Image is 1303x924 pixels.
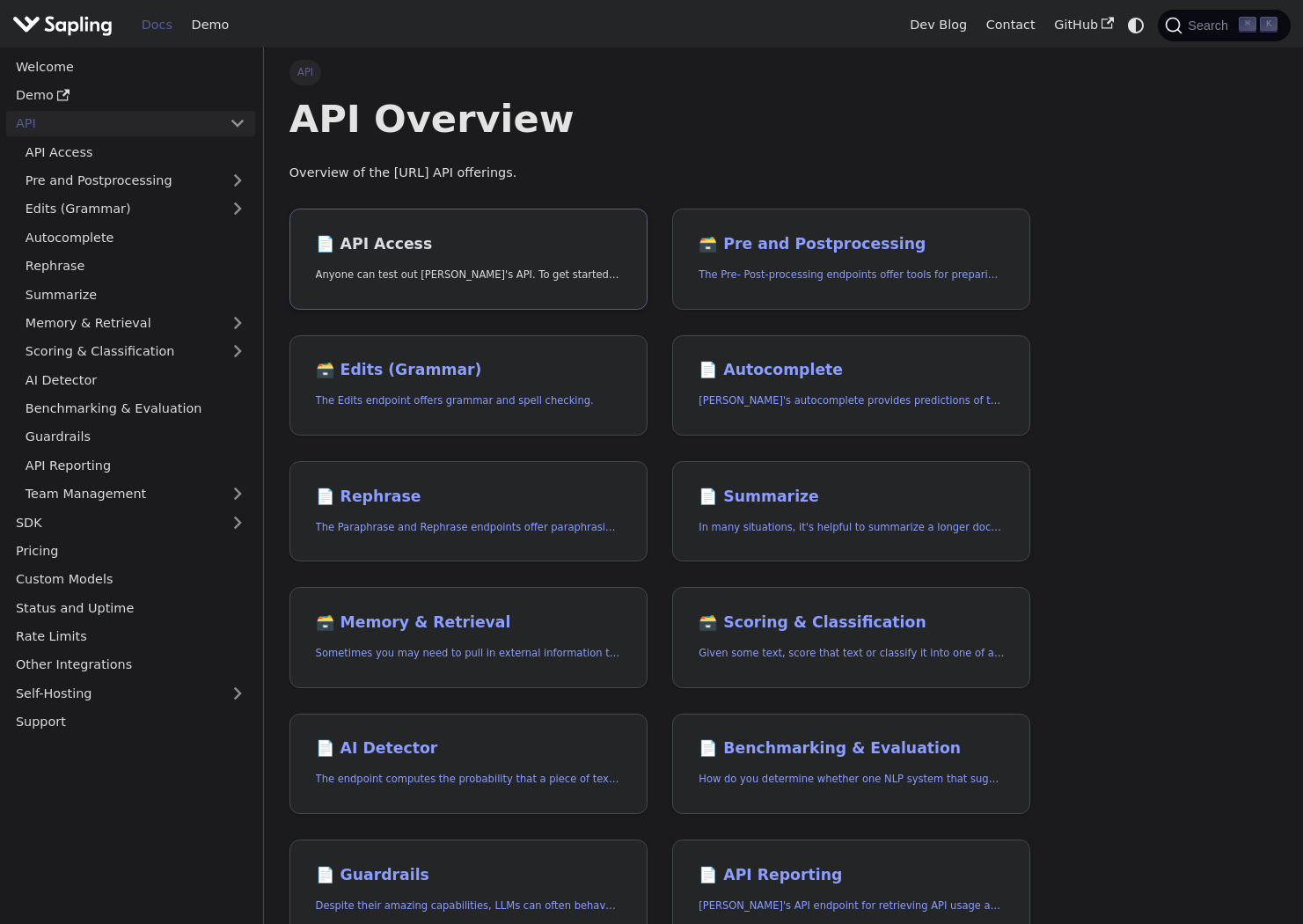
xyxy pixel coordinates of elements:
[289,163,1031,184] p: Overview of the [URL] API offerings.
[316,392,621,409] p: The Edits endpoint offers grammar and spell checking.
[6,680,255,706] a: Self-Hosting
[900,11,976,39] a: Dev Blog
[316,771,621,788] p: The endpoint computes the probability that a piece of text is AI-generated,
[289,335,648,436] a: 🗃️ Edits (Grammar)The Edits endpoint offers grammar and spell checking.
[132,11,182,39] a: Docs
[16,224,255,250] a: Autocomplete
[316,361,621,380] h2: Edits (Grammar)
[316,613,621,633] h2: Memory & Retrieval
[16,139,255,165] a: API Access
[316,645,621,662] p: Sometimes you may need to pull in external information that doesn't fit in the context size of an...
[6,510,220,535] a: SDK
[6,652,255,678] a: Other Integrations
[289,714,648,815] a: 📄️ AI DetectorThe endpoint computes the probability that a piece of text is AI-generated,
[699,645,1004,662] p: Given some text, score that text or classify it into one of a set of pre-specified categories.
[699,267,1004,283] p: The Pre- Post-processing endpoints offer tools for preparing your text data for ingestation as we...
[316,866,621,885] h2: Guardrails
[1260,17,1277,33] kbd: K
[16,253,255,279] a: Rephrase
[289,60,1031,84] nav: Breadcrumbs
[289,461,648,562] a: 📄️ RephraseThe Paraphrase and Rephrase endpoints offer paraphrasing for particular styles.
[699,519,1004,536] p: In many situations, it's helpful to summarize a longer document into a shorter, more easily diges...
[1158,10,1290,41] button: Search (Command+K)
[182,11,238,39] a: Demo
[12,12,113,38] img: Sapling.ai
[6,709,255,735] a: Support
[289,95,1031,143] h1: API Overview
[672,209,1030,310] a: 🗃️ Pre and PostprocessingThe Pre- Post-processing endpoints offer tools for preparing your text d...
[6,83,255,108] a: Demo
[672,714,1030,815] a: 📄️ Benchmarking & EvaluationHow do you determine whether one NLP system that suggests edits
[6,54,255,79] a: Welcome
[316,235,621,254] h2: API Access
[316,488,621,507] h2: Rephrase
[289,209,648,310] a: 📄️ API AccessAnyone can test out [PERSON_NAME]'s API. To get started with the API, simply:
[289,60,322,84] span: API
[289,587,648,688] a: 🗃️ Memory & RetrievalSometimes you may need to pull in external information that doesn't fit in t...
[699,613,1004,633] h2: Scoring & Classification
[699,739,1004,759] h2: Benchmarking & Evaluation
[6,624,255,649] a: Rate Limits
[16,452,255,478] a: API Reporting
[699,866,1004,885] h2: API Reporting
[16,339,255,364] a: Scoring & Classification
[220,510,255,535] button: Expand sidebar category 'SDK'
[6,111,220,136] a: API
[6,567,255,592] a: Custom Models
[1239,17,1256,33] kbd: ⌘
[316,739,621,759] h2: AI Detector
[1182,18,1239,33] span: Search
[16,396,255,422] a: Benchmarking & Evaluation
[6,595,255,620] a: Status and Uptime
[16,196,255,222] a: Edits (Grammar)
[699,235,1004,254] h2: Pre and Postprocessing
[699,392,1004,409] p: Sapling's autocomplete provides predictions of the next few characters or words
[699,898,1004,914] p: Sapling's API endpoint for retrieving API usage analytics.
[316,519,621,536] p: The Paraphrase and Rephrase endpoints offer paraphrasing for particular styles.
[16,282,255,307] a: Summarize
[699,361,1004,380] h2: Autocomplete
[672,335,1030,436] a: 📄️ Autocomplete[PERSON_NAME]'s autocomplete provides predictions of the next few characters or words
[12,12,119,38] a: Sapling.ai
[220,111,255,136] button: Collapse sidebar category 'API'
[16,168,255,194] a: Pre and Postprocessing
[16,311,255,336] a: Memory & Retrieval
[1044,11,1123,39] a: GitHub
[672,587,1030,688] a: 🗃️ Scoring & ClassificationGiven some text, score that text or classify it into one of a set of p...
[316,267,621,283] p: Anyone can test out Sapling's API. To get started with the API, simply:
[1124,12,1149,38] button: Switch between dark and light mode (currently system mode)
[699,488,1004,507] h2: Summarize
[16,367,255,392] a: AI Detector
[6,539,255,564] a: Pricing
[16,424,255,450] a: Guardrails
[316,898,621,914] p: Despite their amazing capabilities, LLMs can often behave in undesired
[977,11,1045,39] a: Contact
[699,771,1004,788] p: How do you determine whether one NLP system that suggests edits
[16,481,255,507] a: Team Management
[672,461,1030,562] a: 📄️ SummarizeIn many situations, it's helpful to summarize a longer document into a shorter, more ...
